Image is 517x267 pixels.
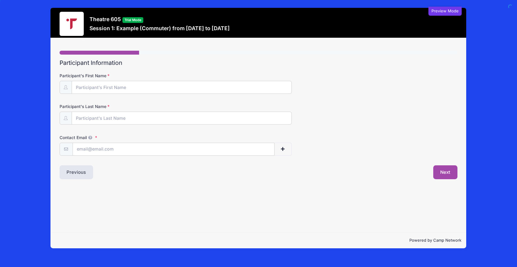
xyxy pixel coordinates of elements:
[60,103,192,110] label: Participant's Last Name
[72,112,292,125] input: Participant's Last Name
[428,7,462,16] div: Preview Mode
[122,17,143,23] span: Trial Mode
[433,165,458,179] button: Next
[87,135,94,140] span: We will send confirmations, payment reminders, and custom email messages to each address listed. ...
[89,16,230,23] h3: Theatre 605
[72,81,292,94] input: Participant's First Name
[60,165,93,179] button: Previous
[89,25,230,31] h3: Session 1: Example (Commuter) from [DATE] to [DATE]
[73,143,275,156] input: email@email.com
[60,135,192,141] label: Contact Email
[56,237,462,243] p: Powered by Camp Network
[60,59,458,66] h2: Participant Information
[60,73,192,79] label: Participant's First Name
